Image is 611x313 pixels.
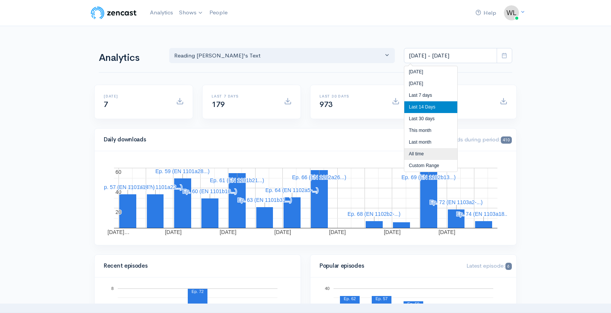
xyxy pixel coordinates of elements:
text: Ep. 64 (EN 1102a5-...) [265,187,318,193]
text: Ep. 61 (EN 1101b21...) [210,177,264,183]
h6: Last 7 days [212,94,275,98]
text: 8 [111,286,114,291]
span: 179 [212,100,225,109]
li: This month [404,125,457,136]
text: [DATE]… [108,229,129,235]
text: [DATE] [329,229,346,235]
svg: A chart. [104,160,507,236]
text: [DATE] [165,229,182,235]
text: Ep. 57 [376,296,388,301]
input: analytics date range selector [404,48,497,64]
h4: Daily downloads [104,136,424,143]
text: Ep. 62 [344,296,356,301]
span: 6 [505,263,512,270]
h6: Last 30 days [320,94,383,98]
a: Help [472,5,499,21]
text: [DATE] [220,229,236,235]
text: 40 [325,286,329,291]
text: [DATE] [384,229,401,235]
text: [DATE] [274,229,291,235]
h4: Popular episodes [320,263,457,269]
text: [DATE] [439,229,455,235]
li: [DATE] [404,66,457,78]
li: Last month [404,136,457,148]
a: Shows [176,5,206,21]
img: ... [504,5,519,20]
h4: Recent episodes [104,263,287,269]
text: Ep. 68 (EN 1102b2-...) [348,211,401,217]
text: Ep. 74 (EN 1103a18...) [456,211,510,217]
img: ZenCast Logo [90,5,138,20]
li: Custom Range [404,160,457,172]
a: Analytics [147,5,176,21]
text: Ep. 58 [407,302,419,306]
text: Ep. 72 (EN 1103a2-...) [430,199,483,205]
span: Downloads during period: [433,136,512,143]
li: Last 7 days [404,90,457,101]
span: 7 [104,100,108,109]
h1: Analytics [99,53,160,64]
text: 20 [115,209,122,215]
h6: [DATE] [104,94,167,98]
text: Ep. 58 (EN 1101a22...) [128,184,182,190]
text: Ep. 66 (EN 1102a26...) [292,174,346,180]
text: Ep. 60 (EN 1101b10...) [182,188,237,194]
text: Ep. 69 (EN 1102b13...) [401,174,455,180]
span: 410 [501,136,512,144]
text: Ep. 59 (EN 1101a28...) [155,168,209,174]
li: Last 14 Days [404,101,457,113]
li: Last 30 days [404,113,457,125]
button: Reading Aristotle's Text [169,48,395,64]
h6: All time [427,94,491,98]
li: All time [404,148,457,160]
div: Reading [PERSON_NAME]'s Text [174,51,383,60]
text: Ep. 63 (EN 1101b31...) [237,197,291,203]
text: Ep. 57 (EN 1101a14...) [100,184,154,190]
text: 60 [115,169,122,175]
span: 973 [320,100,333,109]
span: Latest episode: [466,262,512,269]
text: 40 [115,189,122,195]
li: [DATE] [404,78,457,90]
a: People [206,5,231,21]
text: Ep. 72 [192,289,204,294]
